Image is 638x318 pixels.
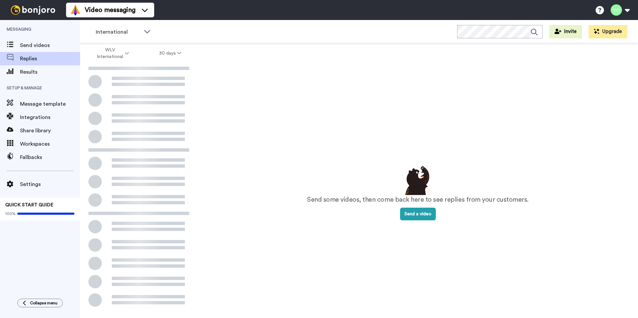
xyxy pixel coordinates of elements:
[20,68,80,76] span: Results
[85,5,135,15] span: Video messaging
[20,113,80,121] span: Integrations
[81,44,144,63] button: WLV International
[20,55,80,63] span: Replies
[20,41,80,49] span: Send videos
[20,140,80,148] span: Workspaces
[589,25,627,38] button: Upgrade
[20,100,80,108] span: Message template
[400,212,436,216] a: Send a video
[30,300,57,306] span: Collapse menu
[400,208,436,220] button: Send a video
[17,299,63,307] button: Collapse menu
[549,25,582,38] button: Invite
[20,127,80,135] span: Share library
[70,5,81,15] img: vm-color.svg
[20,180,80,188] span: Settings
[96,28,140,36] span: International
[96,47,123,60] span: WLV International
[5,203,53,207] span: QUICK START GUIDE
[20,153,80,161] span: Fallbacks
[307,195,529,205] p: Send some videos, then come back here to see replies from your customers.
[401,164,434,195] img: results-emptystates.png
[5,211,16,216] span: 100%
[8,5,58,15] img: bj-logo-header-white.svg
[144,47,197,59] button: 30 days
